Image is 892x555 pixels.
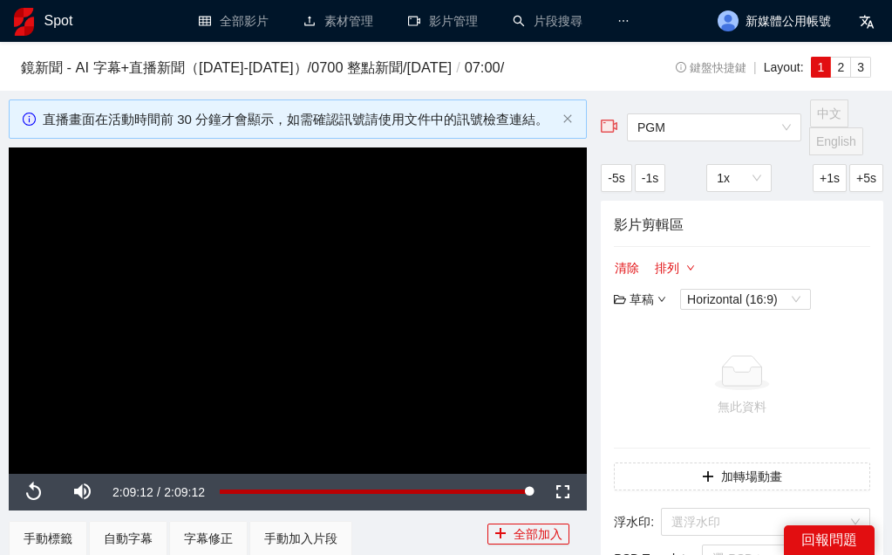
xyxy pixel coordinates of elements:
[23,113,36,126] span: info-circle
[58,474,106,510] button: Mute
[9,147,587,473] div: Video Player
[157,485,160,499] span: /
[717,165,761,191] span: 1x
[614,462,870,490] button: plus加轉場動畫
[303,14,373,28] a: upload素材管理
[764,60,804,74] span: Layout:
[408,14,478,28] a: video-camera影片管理
[637,114,791,140] span: PGM
[614,214,870,236] h4: 影片剪輯區
[820,168,840,188] span: +1s
[562,113,573,125] button: close
[184,529,233,548] div: 字幕修正
[9,474,58,510] button: Replay
[784,525,875,555] div: 回報問題
[654,257,696,278] button: 排列down
[849,164,883,192] button: +5s
[452,59,465,75] span: /
[813,164,847,192] button: +1s
[702,470,714,484] span: plus
[21,57,622,79] h3: 鏡新聞 - AI 字幕+直播新聞（[DATE]-[DATE]） / 0700 整點新聞 / [DATE] 07:00 /
[220,490,529,493] div: Progress Bar
[818,60,825,74] span: 1
[635,164,665,192] button: -1s
[614,257,640,278] button: 清除
[608,168,624,188] span: -5s
[718,10,739,31] img: avatar
[856,168,876,188] span: +5s
[614,290,666,309] div: 草稿
[676,62,687,73] span: info-circle
[687,290,804,309] span: Horizontal (16:9)
[621,397,863,416] div: 無此資料
[264,529,337,548] div: 手動加入片段
[614,293,626,305] span: folder-open
[816,134,856,148] span: English
[857,60,864,74] span: 3
[112,485,153,499] span: 2:09:12
[676,62,746,74] span: 鍵盤快捷鍵
[657,295,666,304] span: down
[562,113,573,124] span: close
[817,106,841,120] span: 中文
[24,529,72,548] div: 手動標籤
[43,109,555,130] div: 直播畫面在活動時間前 30 分鐘才會顯示，如需確認訊號請使用文件中的訊號檢查連結。
[513,14,582,28] a: search片段搜尋
[617,15,630,27] span: ellipsis
[199,14,269,28] a: table全部影片
[538,474,587,510] button: Fullscreen
[14,8,34,36] img: logo
[601,164,631,192] button: -5s
[837,60,844,74] span: 2
[642,168,658,188] span: -1s
[164,485,205,499] span: 2:09:12
[753,60,757,74] span: |
[601,118,618,135] span: video-camera
[686,264,695,274] span: down
[104,529,153,548] div: 自動字幕
[614,512,654,531] span: 浮水印 :
[494,527,507,541] span: plus
[487,524,569,545] button: plus全部加入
